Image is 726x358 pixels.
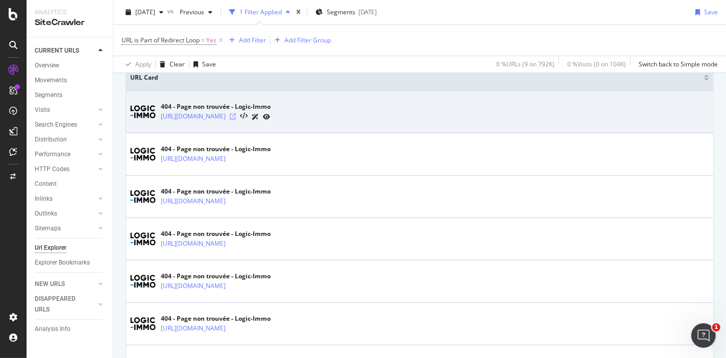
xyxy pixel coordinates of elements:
[122,36,200,44] span: URL is Part of Redirect Loop
[239,36,266,44] div: Add Filter
[35,208,57,219] div: Outlinks
[35,208,95,219] a: Outlinks
[225,34,266,46] button: Add Filter
[161,111,226,122] a: [URL][DOMAIN_NAME]
[240,113,248,120] button: View HTML Source
[201,36,205,44] span: =
[294,7,303,17] div: times
[161,102,271,111] div: 404 - Page non trouvée - Logic-Immo
[239,8,282,16] div: 1 Filter Applied
[206,33,216,47] span: Yes
[135,8,155,16] span: 2025 Oct. 10th
[35,223,95,234] a: Sitemaps
[35,324,70,335] div: Analysis Info
[35,134,95,145] a: Distribution
[35,149,95,160] a: Performance
[122,4,167,20] button: [DATE]
[35,120,95,130] a: Search Engines
[35,279,65,290] div: NEW URLS
[35,90,106,101] a: Segments
[35,75,67,86] div: Movements
[202,60,216,68] div: Save
[161,187,271,196] div: 404 - Page non trouvée - Logic-Immo
[161,229,271,238] div: 404 - Page non trouvée - Logic-Immo
[635,56,718,73] button: Switch back to Simple mode
[35,45,95,56] a: CURRENT URLS
[35,120,77,130] div: Search Engines
[35,294,95,315] a: DISAPPEARED URLS
[161,281,226,291] a: [URL][DOMAIN_NAME]
[161,272,271,281] div: 404 - Page non trouvée - Logic-Immo
[327,8,355,16] span: Segments
[263,111,270,122] a: URL Inspection
[252,111,259,122] a: AI Url Details
[156,56,185,73] button: Clear
[691,323,716,348] iframe: Intercom live chat
[35,45,79,56] div: CURRENT URLS
[35,179,57,189] div: Content
[35,8,105,17] div: Analytics
[161,238,226,249] a: [URL][DOMAIN_NAME]
[639,60,718,68] div: Switch back to Simple mode
[161,196,226,206] a: [URL][DOMAIN_NAME]
[35,164,95,175] a: HTTP Codes
[130,275,156,288] img: main image
[161,314,271,323] div: 404 - Page non trouvée - Logic-Immo
[130,105,156,118] img: main image
[130,73,701,82] span: URL Card
[35,194,95,204] a: Inlinks
[35,243,106,253] a: Url Explorer
[35,243,66,253] div: Url Explorer
[35,179,106,189] a: Content
[358,8,377,16] div: [DATE]
[130,317,156,330] img: main image
[161,154,226,164] a: [URL][DOMAIN_NAME]
[35,105,50,115] div: Visits
[161,145,271,154] div: 404 - Page non trouvée - Logic-Immo
[35,324,106,335] a: Analysis Info
[161,323,226,333] a: [URL][DOMAIN_NAME]
[35,60,106,71] a: Overview
[35,60,59,71] div: Overview
[284,36,331,44] div: Add Filter Group
[35,164,69,175] div: HTTP Codes
[35,149,70,160] div: Performance
[496,60,554,68] div: 0 % URLs ( 9 on 792K )
[230,113,236,120] a: Visit Online Page
[35,134,67,145] div: Distribution
[176,4,216,20] button: Previous
[135,60,151,68] div: Apply
[35,17,105,29] div: SiteCrawler
[35,90,62,101] div: Segments
[35,257,90,268] div: Explorer Bookmarks
[167,7,176,15] span: vs
[130,190,156,203] img: main image
[130,232,156,246] img: main image
[35,223,61,234] div: Sitemaps
[170,60,185,68] div: Clear
[712,323,720,331] span: 1
[35,194,53,204] div: Inlinks
[35,75,106,86] a: Movements
[122,56,151,73] button: Apply
[311,4,381,20] button: Segments[DATE]
[35,105,95,115] a: Visits
[130,148,156,161] img: main image
[704,8,718,16] div: Save
[567,60,626,68] div: 0 % Visits ( 0 on 104K )
[35,294,86,315] div: DISAPPEARED URLS
[225,4,294,20] button: 1 Filter Applied
[35,257,106,268] a: Explorer Bookmarks
[691,4,718,20] button: Save
[189,56,216,73] button: Save
[271,34,331,46] button: Add Filter Group
[176,8,204,16] span: Previous
[35,279,95,290] a: NEW URLS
